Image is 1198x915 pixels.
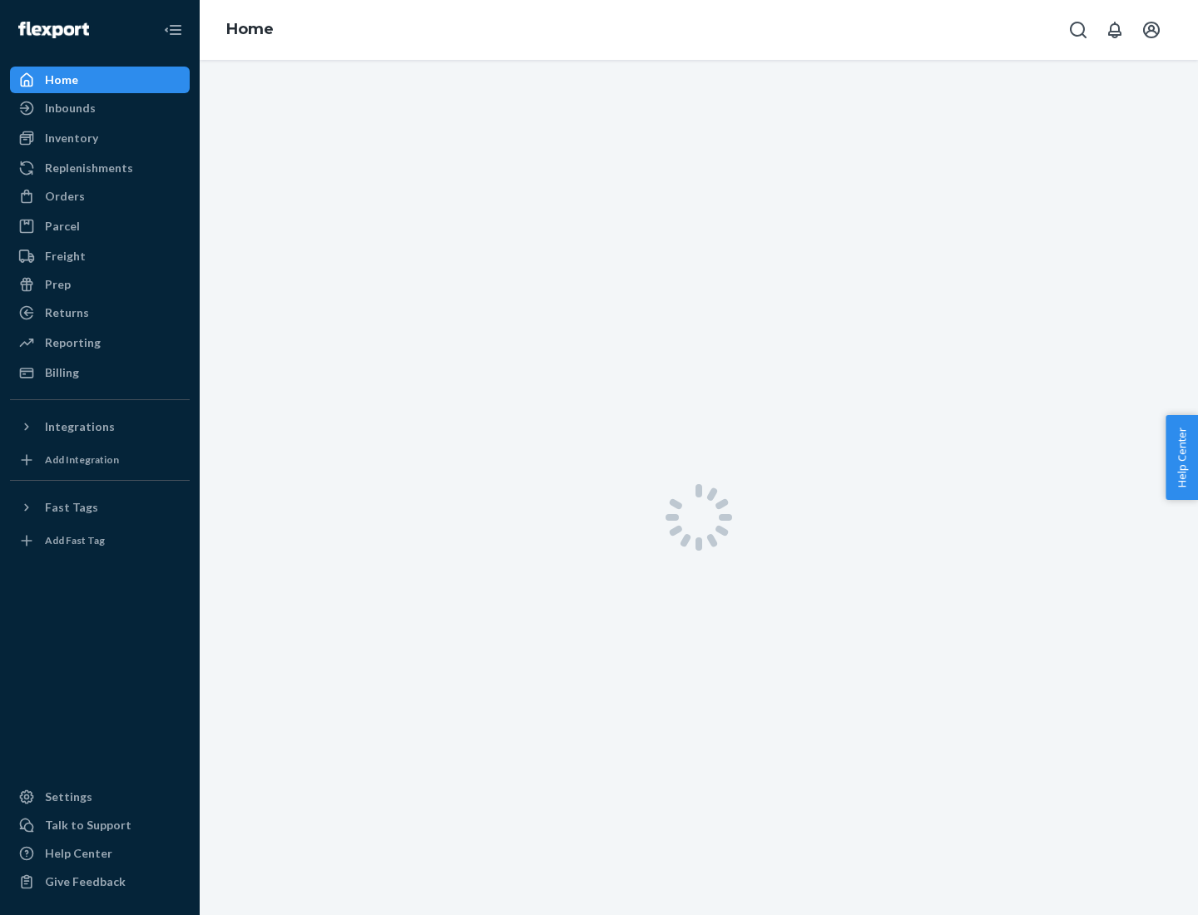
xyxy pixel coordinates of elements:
a: Freight [10,243,190,270]
div: Home [45,72,78,88]
div: Inbounds [45,100,96,116]
a: Home [10,67,190,93]
div: Integrations [45,418,115,435]
div: Billing [45,364,79,381]
button: Help Center [1166,415,1198,500]
div: Add Integration [45,453,119,467]
button: Open account menu [1135,13,1168,47]
div: Settings [45,789,92,805]
div: Returns [45,304,89,321]
div: Add Fast Tag [45,533,105,547]
div: Freight [45,248,86,265]
a: Add Fast Tag [10,527,190,554]
a: Settings [10,784,190,810]
a: Inventory [10,125,190,151]
a: Talk to Support [10,812,190,838]
a: Home [226,20,274,38]
a: Returns [10,299,190,326]
img: Flexport logo [18,22,89,38]
div: Fast Tags [45,499,98,516]
div: Give Feedback [45,873,126,890]
div: Inventory [45,130,98,146]
div: Replenishments [45,160,133,176]
div: Talk to Support [45,817,131,833]
a: Inbounds [10,95,190,121]
button: Open Search Box [1062,13,1095,47]
a: Prep [10,271,190,298]
div: Prep [45,276,71,293]
div: Reporting [45,334,101,351]
a: Orders [10,183,190,210]
a: Replenishments [10,155,190,181]
ol: breadcrumbs [213,6,287,54]
a: Reporting [10,329,190,356]
button: Give Feedback [10,868,190,895]
a: Billing [10,359,190,386]
a: Help Center [10,840,190,867]
button: Integrations [10,413,190,440]
div: Orders [45,188,85,205]
a: Parcel [10,213,190,240]
button: Close Navigation [156,13,190,47]
div: Parcel [45,218,80,235]
a: Add Integration [10,447,190,473]
button: Open notifications [1098,13,1131,47]
div: Help Center [45,845,112,862]
button: Fast Tags [10,494,190,521]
